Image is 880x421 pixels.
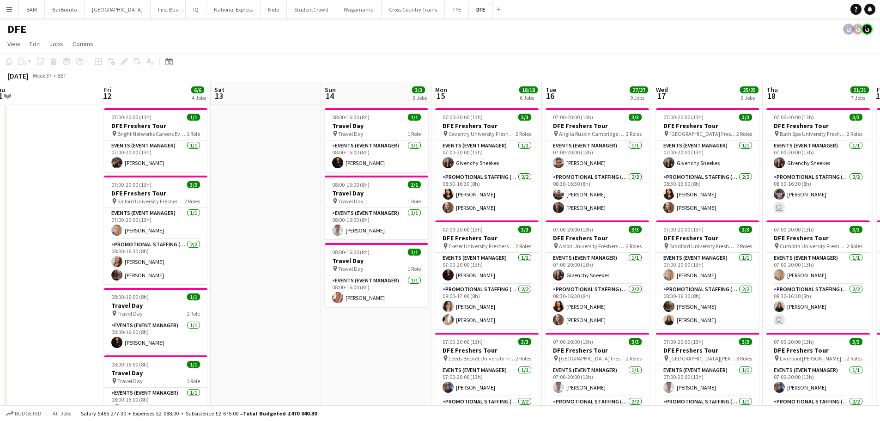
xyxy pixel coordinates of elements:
[151,0,186,18] button: First Bus
[5,409,43,419] button: Budgeted
[51,410,73,417] span: All jobs
[243,410,317,417] span: Total Budgeted £470 040.30
[287,0,336,18] button: StudentCrowd
[206,0,261,18] button: National Express
[85,0,151,18] button: [GEOGRAPHIC_DATA]
[7,22,26,36] h1: DFE
[69,38,97,50] a: Comms
[261,0,287,18] button: Nido
[382,0,445,18] button: Cross Country Trains
[45,0,85,18] button: BarBurrito
[19,0,45,18] button: BAM
[46,38,67,50] a: Jobs
[73,40,93,48] span: Comms
[81,410,317,417] div: Salary £465 277.30 + Expenses £2 088.00 + Subsistence £2 675.00 =
[57,72,67,79] div: BST
[862,24,873,35] app-user-avatar: Tim Bodenham
[49,40,63,48] span: Jobs
[7,40,20,48] span: View
[336,0,382,18] button: Wagamama
[445,0,469,18] button: TPE
[186,0,206,18] button: IQ
[30,40,40,48] span: Edit
[852,24,863,35] app-user-avatar: Tim Bodenham
[15,410,42,417] span: Budgeted
[26,38,44,50] a: Edit
[843,24,854,35] app-user-avatar: Tim Bodenham
[469,0,493,18] button: DFE
[4,38,24,50] a: View
[7,71,29,80] div: [DATE]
